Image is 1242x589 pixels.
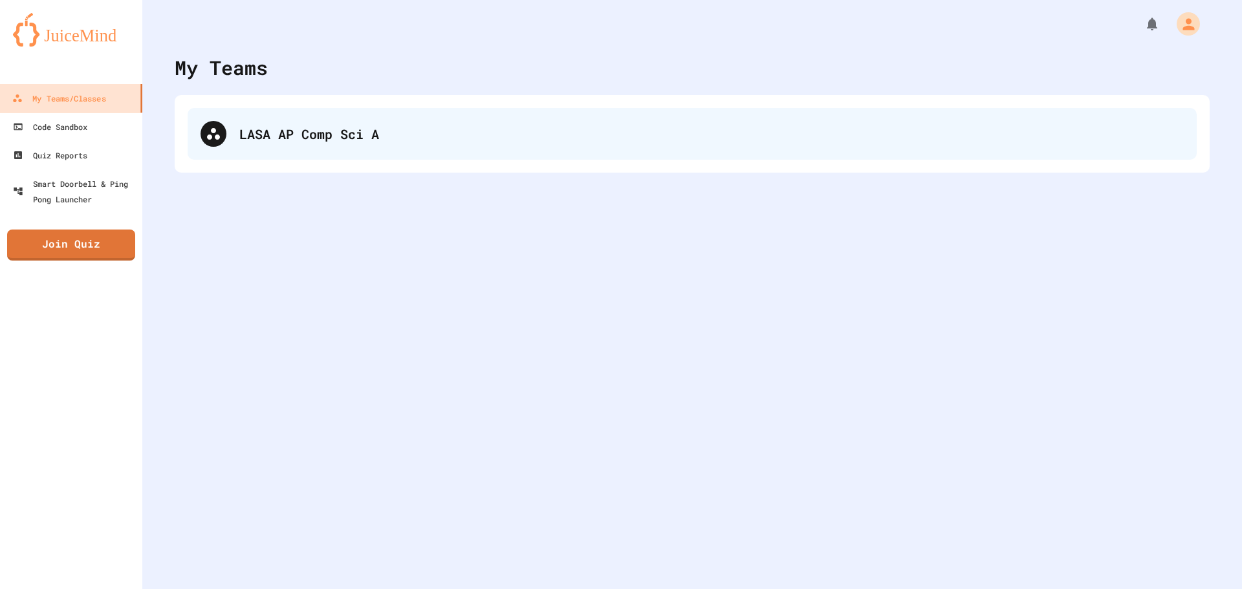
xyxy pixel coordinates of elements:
div: Code Sandbox [13,119,87,134]
div: LASA AP Comp Sci A [188,108,1197,160]
div: LASA AP Comp Sci A [239,124,1184,144]
a: Join Quiz [7,230,135,261]
div: Quiz Reports [13,147,87,163]
div: My Account [1163,9,1203,39]
div: My Teams/Classes [12,91,106,106]
div: My Teams [175,53,268,82]
div: Smart Doorbell & Ping Pong Launcher [13,176,137,207]
img: logo-orange.svg [13,13,129,47]
div: My Notifications [1120,13,1163,35]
